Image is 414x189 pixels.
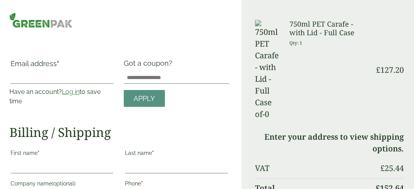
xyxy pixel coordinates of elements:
img: GreenPak Supplies [9,13,72,28]
img: 750ml PET Carafe - with Lid -Full Case of-0 [255,20,280,120]
small: Qty: 1 [289,40,302,46]
abbr: required [152,150,154,156]
abbr: required [38,150,40,156]
span: £ [380,163,385,173]
label: Got a coupon? [124,59,175,71]
abbr: required [57,59,59,68]
bdi: 25.44 [380,163,404,173]
bdi: 127.20 [376,65,404,75]
h2: Billing / Shipping [9,125,229,140]
span: (optional) [52,180,76,187]
abbr: required [141,180,143,187]
td: Enter your address to view shipping options. [255,128,404,158]
span: £ [376,65,380,75]
span: Apply [134,94,155,103]
h3: 750ml PET Carafe - with Lid - Full Case [289,20,370,37]
label: Email address [11,60,113,71]
p: Have an account? to save time [9,87,114,106]
label: Last name [125,148,228,161]
a: Apply [124,90,165,107]
th: VAT [255,159,370,178]
label: First name [11,148,113,161]
a: Log in [62,88,80,95]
